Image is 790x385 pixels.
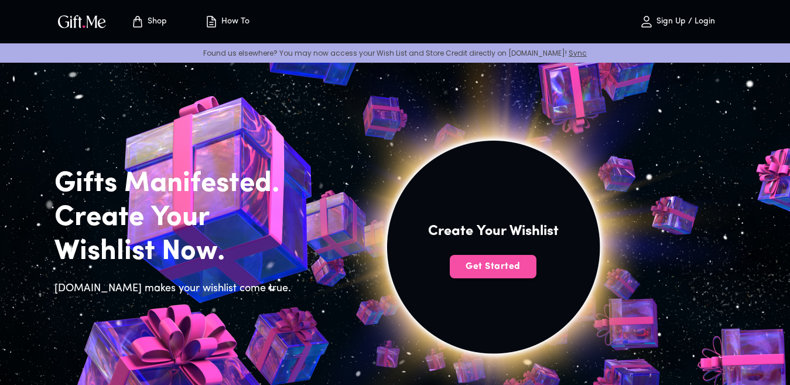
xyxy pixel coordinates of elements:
h2: Create Your [54,201,298,235]
button: How To [195,3,259,40]
a: Sync [569,48,587,58]
h6: [DOMAIN_NAME] makes your wishlist come true. [54,281,298,297]
span: Get Started [450,260,536,273]
button: GiftMe Logo [54,15,110,29]
p: Sign Up / Login [654,17,715,27]
button: Sign Up / Login [619,3,736,40]
p: Shop [145,17,167,27]
img: GiftMe Logo [56,13,108,30]
button: Get Started [450,255,536,278]
h2: Gifts Manifested. [54,167,298,201]
p: How To [218,17,249,27]
button: Store page [117,3,181,40]
h2: Wishlist Now. [54,235,298,269]
p: Found us elsewhere? You may now access your Wish List and Store Credit directly on [DOMAIN_NAME]! [9,48,781,58]
img: how-to.svg [204,15,218,29]
h4: Create Your Wishlist [428,222,559,241]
